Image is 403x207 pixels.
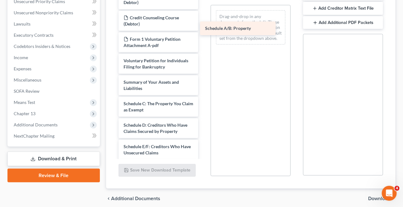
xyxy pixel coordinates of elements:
span: Income [14,55,28,60]
span: Schedule D: Creditors Who Have Claims Secured by Property [124,122,187,134]
span: Schedule A/B: Property [205,26,251,31]
span: SOFA Review [14,88,40,94]
span: 4 [395,186,400,191]
a: NextChapter Mailing [9,130,100,142]
span: NextChapter Mailing [14,133,54,139]
span: Unsecured Nonpriority Claims [14,10,73,15]
span: Miscellaneous [14,77,41,82]
a: Executory Contracts [9,30,100,41]
span: Schedule C: The Property You Claim as Exempt [124,101,193,112]
span: Executory Contracts [14,32,54,38]
div: Drag-and-drop in any documents from the left. These will be merged into the Petition PDF Packet. ... [216,10,285,45]
button: Add Creditor Matrix Text File [303,2,383,15]
button: Add Additional PDF Packets [303,16,383,29]
span: Codebtors Insiders & Notices [14,44,70,49]
i: chevron_left [106,196,111,201]
span: Credit Counseling Course (Debtor) [124,15,179,26]
span: Voluntary Petition for Individuals Filing for Bankruptcy [124,58,188,69]
span: Schedule E/F: Creditors Who Have Unsecured Claims [124,144,191,155]
a: chevron_left Additional Documents [106,196,160,201]
span: Summary of Your Assets and Liabilities [124,79,179,91]
a: Download & Print [7,152,100,166]
span: Download [368,196,391,201]
button: Download chevron_right [368,196,396,201]
span: Lawsuits [14,21,30,26]
span: Additional Documents [111,196,160,201]
a: Lawsuits [9,18,100,30]
a: SOFA Review [9,86,100,97]
iframe: Intercom live chat [382,186,397,201]
span: Expenses [14,66,31,71]
a: Unsecured Nonpriority Claims [9,7,100,18]
a: Review & File [7,169,100,182]
span: Chapter 13 [14,111,35,116]
span: Form 1 Voluntary Petition Attachment A-pdf [124,36,180,48]
span: Additional Documents [14,122,58,127]
button: Save New Download Template [119,164,196,177]
span: Means Test [14,100,35,105]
